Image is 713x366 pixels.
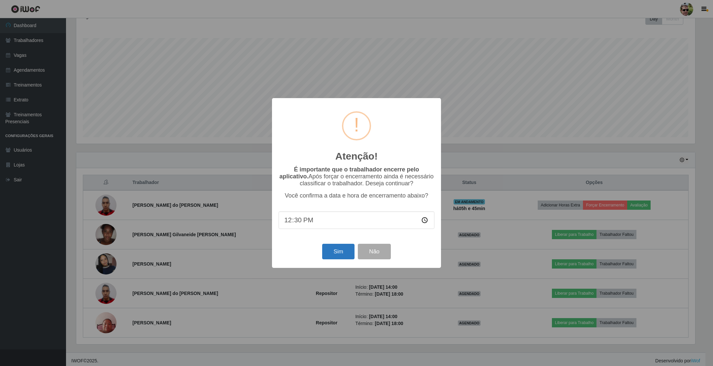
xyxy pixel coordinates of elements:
[335,150,378,162] h2: Atenção!
[279,166,419,180] b: É importante que o trabalhador encerre pelo aplicativo.
[358,244,390,259] button: Não
[279,192,434,199] p: Você confirma a data e hora de encerramento abaixo?
[322,244,354,259] button: Sim
[279,166,434,187] p: Após forçar o encerramento ainda é necessário classificar o trabalhador. Deseja continuar?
